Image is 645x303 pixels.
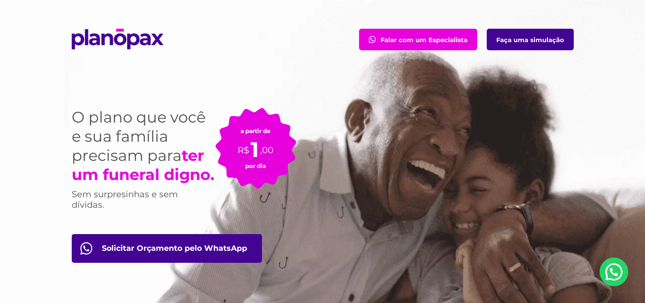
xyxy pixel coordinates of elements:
a: Nosso Whatsapp [600,258,628,286]
img: fale com consultor [369,36,376,43]
p: R$ ,00 [238,135,273,157]
a: Falar com um Especialista [359,29,477,50]
span: Sem surpresinhas e sem dívidas. [72,189,178,210]
h1: O plano que você e sua família precisam para [72,108,215,184]
span: 1 [251,136,259,162]
a: Orçamento pelo WhatsApp btn-orcamento [72,234,262,263]
a: Faça uma simulação [487,29,574,50]
img: fale com consultor [80,242,92,255]
img: planopax [72,29,164,49]
strong: ter um funeral digno. [72,146,214,184]
small: por dia [245,162,266,169]
small: a partir de [241,127,271,135]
